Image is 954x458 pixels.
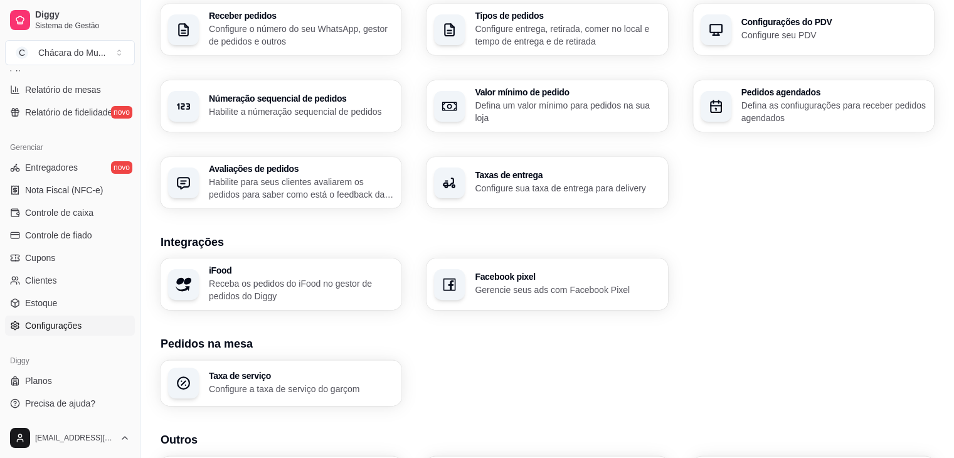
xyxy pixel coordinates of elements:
h3: Pedidos na mesa [161,335,934,353]
p: Habilite a númeração sequencial de pedidos [209,105,394,118]
h3: Avaliações de pedidos [209,164,394,173]
div: Gerenciar [5,137,135,157]
h3: iFood [209,266,394,275]
button: Taxas de entregaConfigure sua taxa de entrega para delivery [427,157,667,208]
span: Configurações [25,319,82,332]
h3: Pedidos agendados [741,88,926,97]
a: Clientes [5,270,135,290]
button: Taxa de serviçoConfigure a taxa de serviço do garçom [161,360,401,406]
button: Receber pedidosConfigure o número do seu WhatsApp, gestor de pedidos e outros [161,4,401,55]
h3: Facebook pixel [475,272,660,281]
button: Valor mínimo de pedidoDefina um valor mínimo para pedidos na sua loja [427,80,667,132]
span: Planos [25,375,52,387]
h3: Taxa de serviço [209,371,394,380]
span: Estoque [25,297,57,309]
span: Diggy [35,9,130,21]
a: Estoque [5,293,135,313]
a: Configurações [5,316,135,336]
div: Chácara do Mu ... [38,46,105,59]
a: Precisa de ajuda? [5,393,135,413]
span: Controle de fiado [25,229,92,242]
p: Configure seu PDV [741,29,926,41]
span: Cupons [25,252,55,264]
p: Configure a taxa de serviço do garçom [209,383,394,395]
span: Nota Fiscal (NFC-e) [25,184,103,196]
button: Tipos de pedidosConfigure entrega, retirada, comer no local e tempo de entrega e de retirada [427,4,667,55]
button: Númeração sequencial de pedidosHabilite a númeração sequencial de pedidos [161,80,401,132]
a: Planos [5,371,135,391]
h3: Taxas de entrega [475,171,660,179]
span: Precisa de ajuda? [25,397,95,410]
span: Entregadores [25,161,78,174]
h3: Tipos de pedidos [475,11,660,20]
a: Relatório de mesas [5,80,135,100]
a: Cupons [5,248,135,268]
a: DiggySistema de Gestão [5,5,135,35]
h3: Integrações [161,233,934,251]
button: iFoodReceba os pedidos do iFood no gestor de pedidos do Diggy [161,258,401,310]
p: Receba os pedidos do iFood no gestor de pedidos do Diggy [209,277,394,302]
span: Relatório de mesas [25,83,101,96]
div: Diggy [5,351,135,371]
button: Facebook pixelGerencie seus ads com Facebook Pixel [427,258,667,310]
p: Gerencie seus ads com Facebook Pixel [475,284,660,296]
span: Relatório de fidelidade [25,106,112,119]
h3: Configurações do PDV [741,18,926,26]
h3: Valor mínimo de pedido [475,88,660,97]
a: Relatório de fidelidadenovo [5,102,135,122]
span: Sistema de Gestão [35,21,130,31]
p: Habilite para seus clientes avaliarem os pedidos para saber como está o feedback da sua loja [209,176,394,201]
p: Configure o número do seu WhatsApp, gestor de pedidos e outros [209,23,394,48]
a: Controle de caixa [5,203,135,223]
button: Avaliações de pedidosHabilite para seus clientes avaliarem os pedidos para saber como está o feed... [161,157,401,208]
button: Configurações do PDVConfigure seu PDV [693,4,934,55]
button: Select a team [5,40,135,65]
span: Controle de caixa [25,206,93,219]
h3: Númeração sequencial de pedidos [209,94,394,103]
a: Controle de fiado [5,225,135,245]
span: Clientes [25,274,57,287]
p: Defina as confiugurações para receber pedidos agendados [741,99,926,124]
p: Configure sua taxa de entrega para delivery [475,182,660,194]
button: [EMAIL_ADDRESS][DOMAIN_NAME] [5,423,135,453]
span: [EMAIL_ADDRESS][DOMAIN_NAME] [35,433,115,443]
a: Nota Fiscal (NFC-e) [5,180,135,200]
p: Defina um valor mínimo para pedidos na sua loja [475,99,660,124]
a: Entregadoresnovo [5,157,135,178]
span: C [16,46,28,59]
p: Configure entrega, retirada, comer no local e tempo de entrega e de retirada [475,23,660,48]
button: Pedidos agendadosDefina as confiugurações para receber pedidos agendados [693,80,934,132]
h3: Outros [161,431,934,449]
h3: Receber pedidos [209,11,394,20]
